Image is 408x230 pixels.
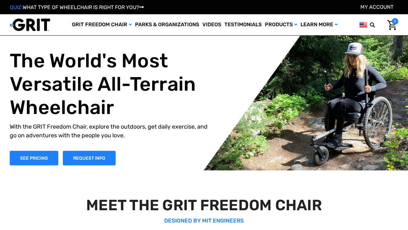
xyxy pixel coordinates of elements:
a: Shop Now [10,151,58,165]
img: Cart [387,20,397,30]
img: GRIT All-Terrain Wheelchair and Mobility Equipment [10,18,50,31]
span: 0 [392,18,398,25]
img: us.png [359,21,367,29]
span: QUIZ: [10,4,23,10]
input: Search [373,18,382,32]
a: Videos [201,14,223,35]
h1: The World's Most Versatile All-Terrain Wheelchair [10,49,209,119]
a: QUIZ:WHAT TYPE OF WHEELCHAIR IS RIGHT FOR YOU? [10,4,144,10]
a: Cart with 0 items [382,18,398,32]
a: Slide number 1, Request Information [63,151,116,165]
p: With the GRIT Freedom Chair, explore the outdoors, get daily exercise, and go on adventures with ... [10,122,209,140]
a: Products [263,14,299,35]
a: Account [360,4,393,10]
p: DESIGNED BY MIT ENGINEERS [10,217,398,225]
a: Parks & Organizations [133,14,201,35]
h2: MEET THE GRIT FREEDOM CHAIR [10,196,398,214]
a: Testimonials [223,14,263,35]
a: GRIT Freedom Chair [70,14,133,35]
a: Learn More [299,14,339,35]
